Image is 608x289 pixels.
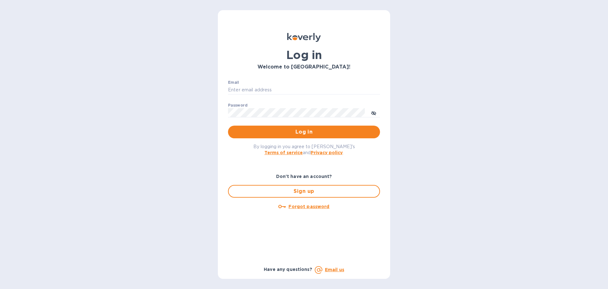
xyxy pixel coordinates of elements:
[287,33,321,42] img: Koverly
[228,126,380,138] button: Log in
[228,85,380,95] input: Enter email address
[276,174,332,179] b: Don't have an account?
[264,150,303,155] a: Terms of service
[228,64,380,70] h3: Welcome to [GEOGRAPHIC_DATA]!
[233,128,375,136] span: Log in
[228,81,239,84] label: Email
[253,144,355,155] span: By logging in you agree to [PERSON_NAME]'s and .
[367,106,380,119] button: toggle password visibility
[264,267,312,272] b: Have any questions?
[325,267,344,272] a: Email us
[228,103,247,107] label: Password
[311,150,343,155] a: Privacy policy
[228,185,380,198] button: Sign up
[288,204,329,209] u: Forgot password
[234,187,374,195] span: Sign up
[228,48,380,62] h1: Log in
